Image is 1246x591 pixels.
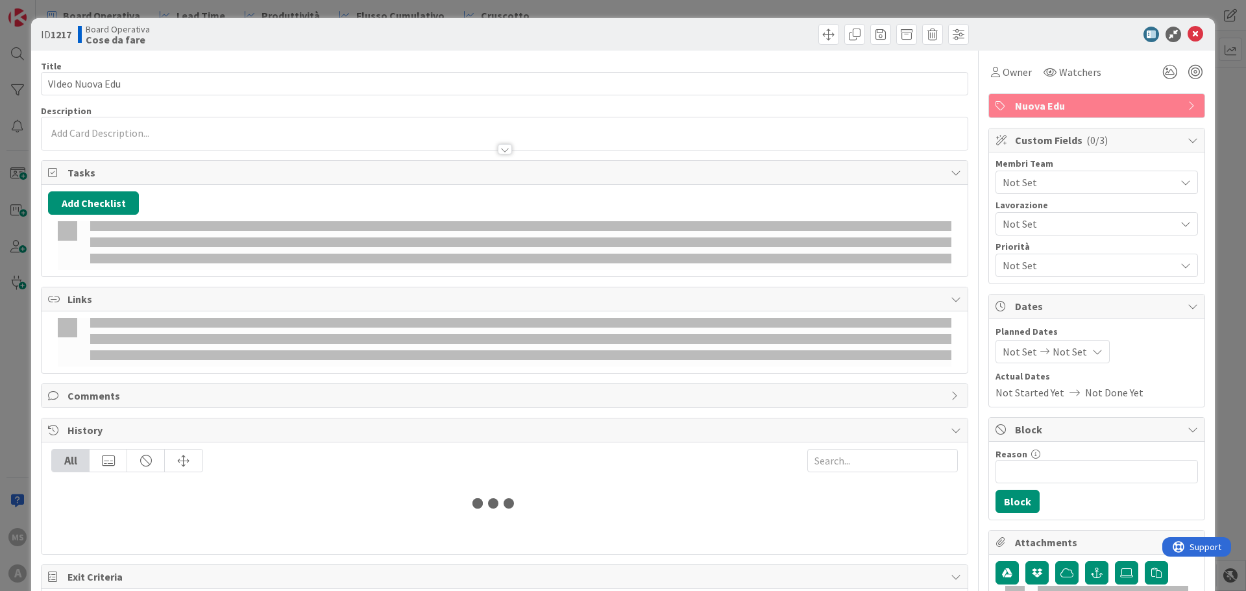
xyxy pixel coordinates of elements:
[41,27,71,42] span: ID
[1085,385,1143,400] span: Not Done Yet
[996,242,1198,251] div: Priorità
[41,60,62,72] label: Title
[86,34,150,45] b: Cose da fare
[1003,344,1037,359] span: Not Set
[1003,215,1169,233] span: Not Set
[48,191,139,215] button: Add Checklist
[996,448,1027,460] label: Reason
[67,422,944,438] span: History
[1015,422,1181,437] span: Block
[996,370,1198,383] span: Actual Dates
[41,72,968,95] input: type card name here...
[41,105,92,117] span: Description
[996,385,1064,400] span: Not Started Yet
[1086,134,1108,147] span: ( 0/3 )
[996,159,1198,168] div: Membri Team
[67,291,944,307] span: Links
[996,325,1198,339] span: Planned Dates
[67,165,944,180] span: Tasks
[1003,175,1175,190] span: Not Set
[1003,64,1032,80] span: Owner
[996,200,1198,210] div: Lavorazione
[1015,298,1181,314] span: Dates
[51,28,71,41] b: 1217
[67,388,944,404] span: Comments
[1015,98,1181,114] span: Nuova Edu
[67,569,944,585] span: Exit Criteria
[807,449,958,472] input: Search...
[52,450,90,472] div: All
[1003,258,1175,273] span: Not Set
[86,24,150,34] span: Board Operativa
[1015,132,1181,148] span: Custom Fields
[996,490,1040,513] button: Block
[27,2,59,18] span: Support
[1059,64,1101,80] span: Watchers
[1015,535,1181,550] span: Attachments
[1053,344,1087,359] span: Not Set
